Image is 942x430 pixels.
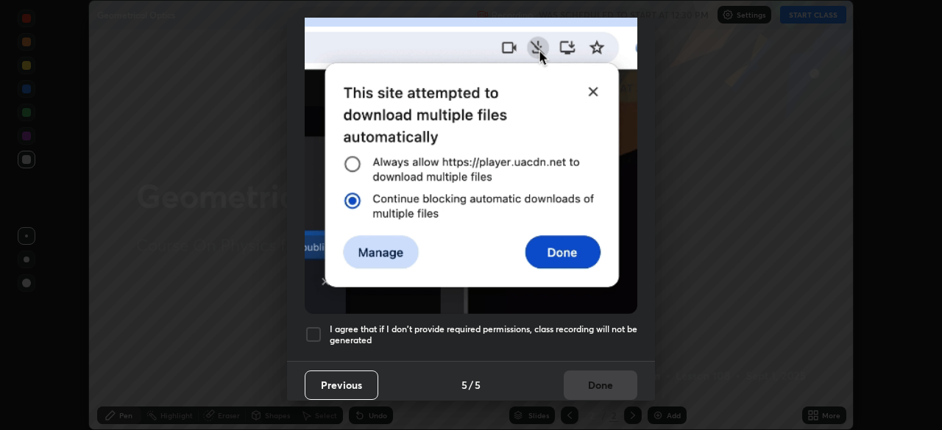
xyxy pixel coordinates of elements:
h4: 5 [461,377,467,393]
h5: I agree that if I don't provide required permissions, class recording will not be generated [330,323,637,346]
h4: 5 [475,377,481,393]
button: Previous [305,370,378,400]
h4: / [469,377,473,393]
